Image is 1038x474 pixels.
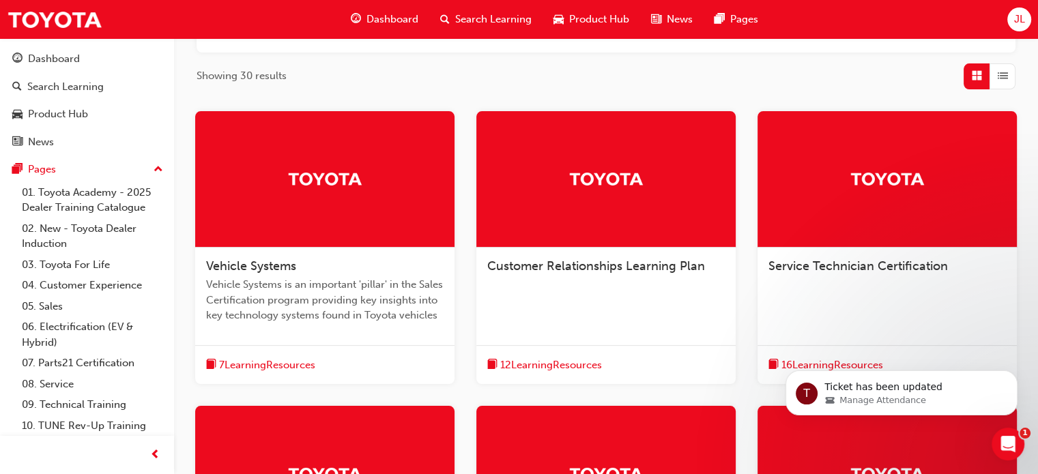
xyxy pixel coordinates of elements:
img: Trak [568,166,644,190]
div: News [28,134,54,150]
span: pages-icon [715,11,725,28]
button: book-icon12LearningResources [487,357,602,374]
span: Showing 30 results [197,68,287,84]
span: News [667,12,693,27]
span: Product Hub [569,12,629,27]
span: Vehicle Systems is an important 'pillar' in the Sales Certification program providing key insight... [206,277,444,323]
div: Pages [28,162,56,177]
a: TrakVehicle SystemsVehicle Systems is an important 'pillar' in the Sales Certification program pr... [195,111,455,385]
span: Pages [730,12,758,27]
a: 07. Parts21 Certification [16,353,169,374]
span: Grid [972,68,982,84]
a: car-iconProduct Hub [543,5,640,33]
a: 05. Sales [16,296,169,317]
span: Search Learning [455,12,532,27]
span: Service Technician Certification [768,258,948,273]
button: JL [1007,8,1031,31]
span: news-icon [651,11,661,28]
span: pages-icon [12,164,23,176]
a: 03. Toyota For Life [16,254,169,276]
a: TrakService Technician Certificationbook-icon16LearningResources [758,111,1017,385]
button: Pages [5,157,169,182]
span: 7 Learning Resources [219,357,315,373]
a: 08. Service [16,374,169,395]
a: search-iconSearch Learning [429,5,543,33]
span: Customer Relationships Learning Plan [487,258,705,273]
span: prev-icon [150,447,160,464]
span: 1 [1020,428,1030,439]
a: 01. Toyota Academy - 2025 Dealer Training Catalogue [16,182,169,218]
span: car-icon [553,11,564,28]
a: Search Learning [5,74,169,100]
img: Trak [850,166,925,190]
span: Vehicle Systems [206,258,296,273]
div: Product Hub [28,106,88,122]
a: Product Hub [5,102,169,127]
div: Dashboard [28,51,80,67]
a: guage-iconDashboard [340,5,429,33]
a: News [5,130,169,155]
span: guage-icon [12,53,23,65]
span: search-icon [12,81,22,93]
img: Trak [7,4,102,35]
span: JL [1013,12,1024,27]
span: guage-icon [351,11,361,28]
a: pages-iconPages [704,5,769,33]
span: 12 Learning Resources [500,357,602,373]
a: 02. New - Toyota Dealer Induction [16,218,169,254]
iframe: Intercom live chat [992,428,1024,460]
span: book-icon [487,357,498,374]
div: Search Learning [27,79,104,95]
a: TrakCustomer Relationships Learning Planbook-icon12LearningResources [476,111,736,385]
span: up-icon [154,161,163,179]
a: Dashboard [5,46,169,72]
span: car-icon [12,108,23,121]
a: 06. Electrification (EV & Hybrid) [16,316,169,353]
a: 10. TUNE Rev-Up Training [16,415,169,436]
span: search-icon [440,11,450,28]
a: 04. Customer Experience [16,275,169,296]
a: news-iconNews [640,5,704,33]
span: book-icon [206,357,216,374]
span: Dashboard [366,12,418,27]
a: 09. Technical Training [16,394,169,415]
span: List [998,68,1008,84]
button: DashboardSearch LearningProduct HubNews [5,44,169,157]
img: Trak [287,166,362,190]
iframe: Intercom notifications message [765,342,1038,437]
span: news-icon [12,136,23,149]
button: book-icon7LearningResources [206,357,315,374]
